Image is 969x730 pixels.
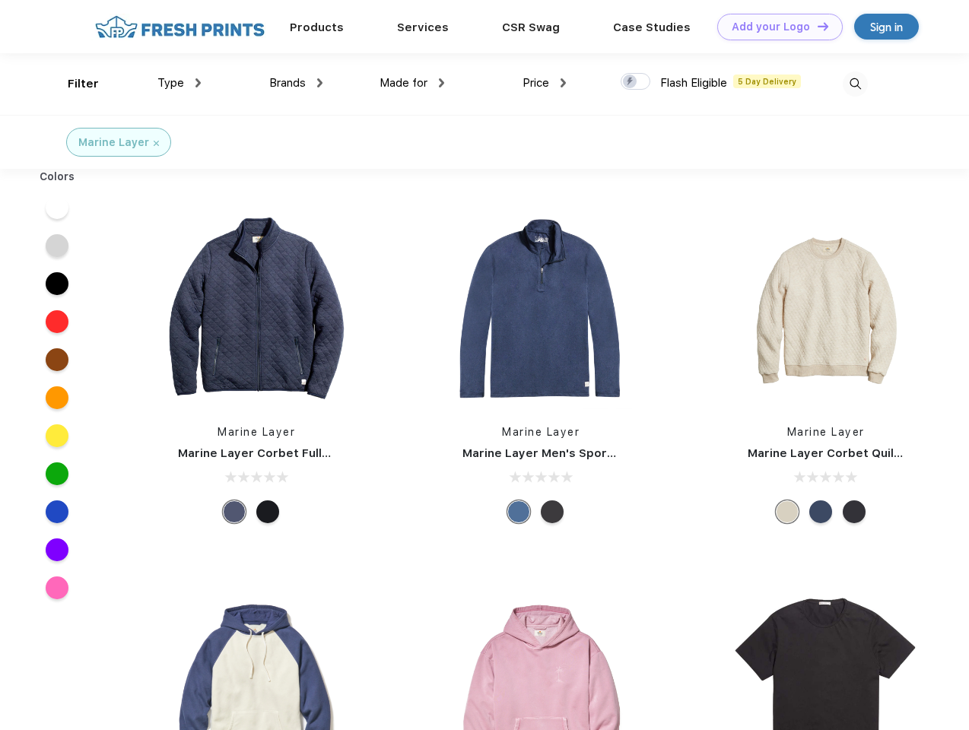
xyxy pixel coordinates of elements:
[854,14,919,40] a: Sign in
[809,500,832,523] div: Navy Heather
[843,500,866,523] div: Charcoal
[223,500,246,523] div: Navy
[380,76,427,90] span: Made for
[68,75,99,93] div: Filter
[870,18,903,36] div: Sign in
[195,78,201,87] img: dropdown.png
[818,22,828,30] img: DT
[776,500,799,523] div: Oat Heather
[155,207,357,409] img: func=resize&h=266
[440,207,642,409] img: func=resize&h=266
[317,78,322,87] img: dropdown.png
[28,169,87,185] div: Colors
[541,500,564,523] div: Charcoal
[733,75,801,88] span: 5 Day Delivery
[256,500,279,523] div: Black
[290,21,344,34] a: Products
[439,78,444,87] img: dropdown.png
[843,71,868,97] img: desktop_search.svg
[91,14,269,40] img: fo%20logo%202.webp
[725,207,927,409] img: func=resize&h=266
[502,21,560,34] a: CSR Swag
[269,76,306,90] span: Brands
[732,21,810,33] div: Add your Logo
[561,78,566,87] img: dropdown.png
[507,500,530,523] div: Deep Denim
[502,426,580,438] a: Marine Layer
[218,426,295,438] a: Marine Layer
[78,135,149,151] div: Marine Layer
[523,76,549,90] span: Price
[178,446,389,460] a: Marine Layer Corbet Full-Zip Jacket
[787,426,865,438] a: Marine Layer
[660,76,727,90] span: Flash Eligible
[462,446,683,460] a: Marine Layer Men's Sport Quarter Zip
[154,141,159,146] img: filter_cancel.svg
[157,76,184,90] span: Type
[397,21,449,34] a: Services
